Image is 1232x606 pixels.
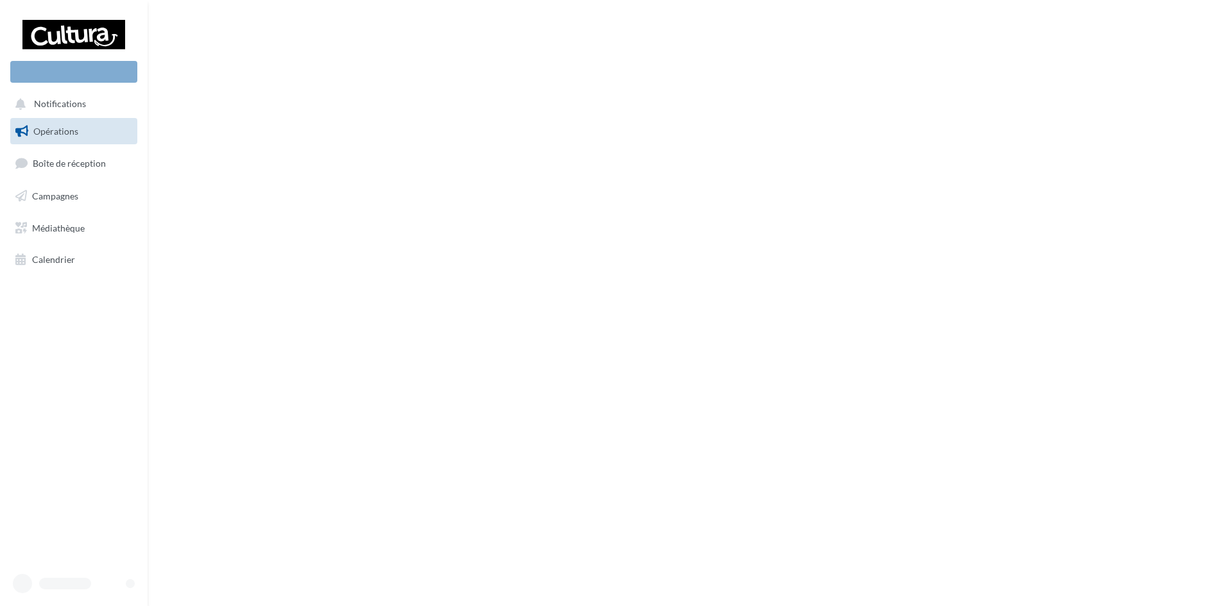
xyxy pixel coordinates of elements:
a: Médiathèque [8,215,140,242]
div: Nouvelle campagne [10,61,137,83]
span: Campagnes [32,190,78,201]
span: Opérations [33,126,78,137]
a: Opérations [8,118,140,145]
span: Calendrier [32,254,75,265]
a: Calendrier [8,246,140,273]
span: Notifications [34,99,86,110]
a: Boîte de réception [8,149,140,177]
span: Médiathèque [32,222,85,233]
a: Campagnes [8,183,140,210]
span: Boîte de réception [33,158,106,169]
